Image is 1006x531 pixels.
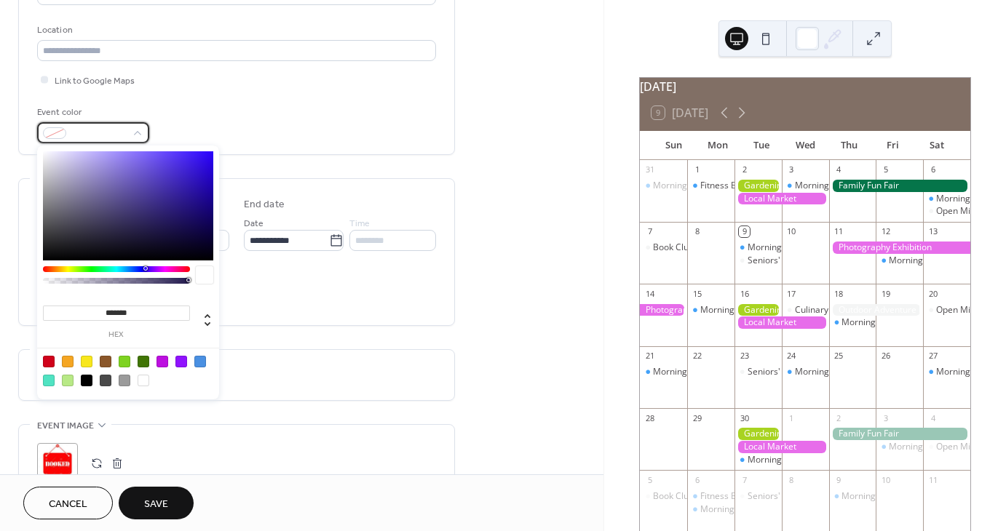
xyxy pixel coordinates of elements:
[795,366,873,378] div: Morning Yoga Bliss
[687,180,734,192] div: Fitness Bootcamp
[644,351,655,362] div: 21
[927,288,938,299] div: 20
[640,304,687,316] div: Photography Exhibition
[119,375,130,386] div: #9B9B9B
[644,288,655,299] div: 14
[734,255,782,267] div: Seniors' Social Tea
[37,105,146,120] div: Event color
[876,255,923,267] div: Morning Yoga Bliss
[827,131,871,160] div: Thu
[23,487,113,519] button: Cancel
[734,490,782,503] div: Seniors' Social Tea
[653,180,731,192] div: Morning Yoga Bliss
[62,375,74,386] div: #B8E986
[782,366,829,378] div: Morning Yoga Bliss
[687,503,734,516] div: Morning Yoga Bliss
[37,443,78,484] div: ;
[687,304,734,316] div: Morning Yoga Bliss
[748,366,824,378] div: Seniors' Social Tea
[927,226,938,237] div: 13
[692,351,702,362] div: 22
[692,164,702,175] div: 1
[734,241,782,254] div: Morning Yoga Bliss
[786,412,797,423] div: 1
[640,180,687,192] div: Morning Yoga Bliss
[644,474,655,485] div: 5
[644,164,655,175] div: 31
[653,241,737,254] div: Book Club Gathering
[880,226,891,237] div: 12
[138,356,149,367] div: #417505
[880,412,891,423] div: 3
[739,288,750,299] div: 16
[829,490,876,503] div: Morning Yoga Bliss
[841,316,919,329] div: Morning Yoga Bliss
[81,375,92,386] div: #000000
[923,441,970,453] div: Open Mic Night
[923,366,970,378] div: Morning Yoga Bliss
[695,131,739,160] div: Mon
[244,197,285,212] div: End date
[349,216,370,231] span: Time
[55,73,135,89] span: Link to Google Maps
[786,351,797,362] div: 24
[700,304,778,316] div: Morning Yoga Bliss
[692,288,702,299] div: 15
[923,205,970,217] div: Open Mic Night
[734,304,782,316] div: Gardening Workshop
[739,164,750,175] div: 2
[700,180,772,192] div: Fitness Bootcamp
[100,356,111,367] div: #8B572A
[829,428,970,440] div: Family Fun Fair
[829,316,876,329] div: Morning Yoga Bliss
[119,487,194,519] button: Save
[739,474,750,485] div: 7
[49,497,87,512] span: Cancel
[748,490,824,503] div: Seniors' Social Tea
[833,351,844,362] div: 25
[889,255,967,267] div: Morning Yoga Bliss
[653,366,731,378] div: Morning Yoga Bliss
[43,356,55,367] div: #D0021B
[833,164,844,175] div: 4
[936,441,999,453] div: Open Mic Night
[829,180,970,192] div: Family Fun Fair
[734,454,782,466] div: Morning Yoga Bliss
[739,351,750,362] div: 23
[700,503,778,516] div: Morning Yoga Bliss
[786,164,797,175] div: 3
[100,375,111,386] div: #4A4A4A
[43,331,190,339] label: hex
[782,304,829,316] div: Culinary Cooking Class
[871,131,914,160] div: Fri
[175,356,187,367] div: #9013FE
[644,226,655,237] div: 7
[640,241,687,254] div: Book Club Gathering
[880,474,891,485] div: 10
[734,441,829,453] div: Local Market
[692,412,702,423] div: 29
[786,474,797,485] div: 8
[244,216,264,231] span: Date
[640,490,687,503] div: Book Club Gathering
[829,304,924,316] div: Outdoor Adventure Day
[782,180,829,192] div: Morning Yoga Bliss
[138,375,149,386] div: #FFFFFF
[734,366,782,378] div: Seniors' Social Tea
[734,428,782,440] div: Gardening Workshop
[915,131,959,160] div: Sat
[841,490,919,503] div: Morning Yoga Bliss
[640,78,970,95] div: [DATE]
[876,441,923,453] div: Morning Yoga Bliss
[692,226,702,237] div: 8
[927,412,938,423] div: 4
[734,180,782,192] div: Gardening Workshop
[923,304,970,316] div: Open Mic Night
[653,490,737,503] div: Book Club Gathering
[880,351,891,362] div: 26
[640,366,687,378] div: Morning Yoga Bliss
[880,288,891,299] div: 19
[692,474,702,485] div: 6
[783,131,827,160] div: Wed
